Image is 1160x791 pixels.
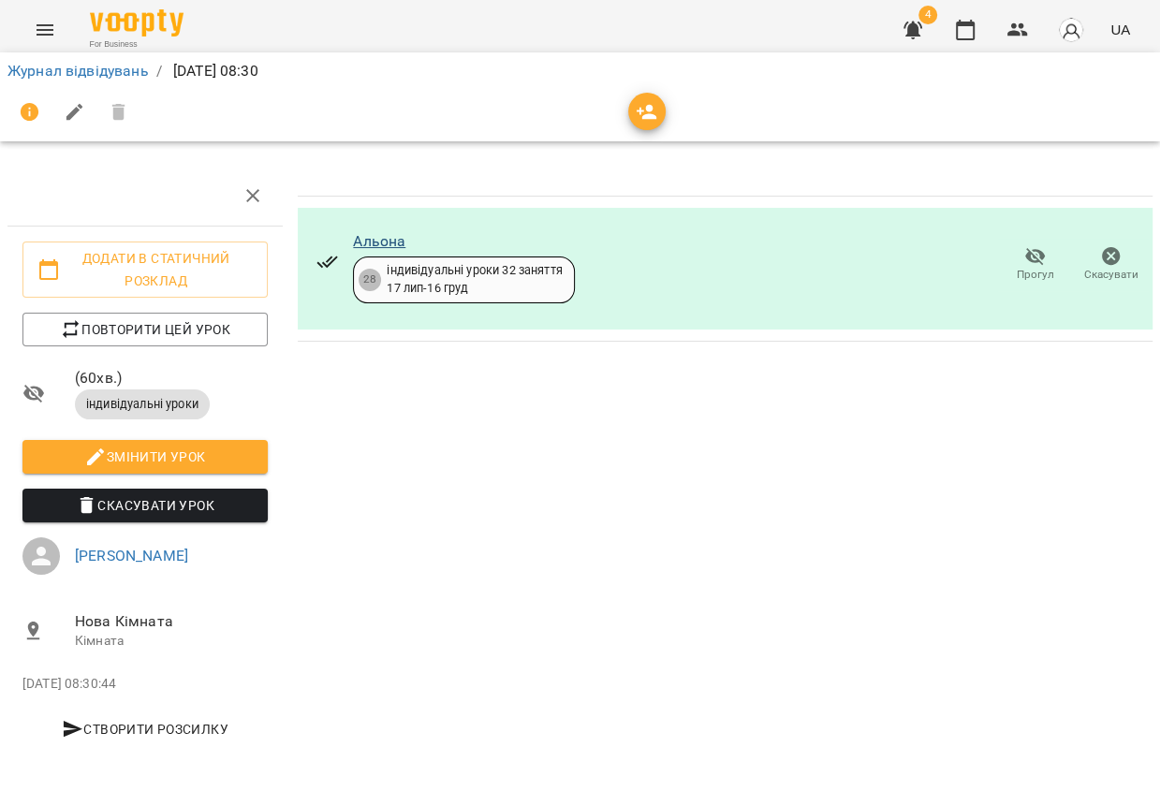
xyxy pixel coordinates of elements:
[90,9,184,37] img: Voopty Logo
[37,318,253,341] span: Повторити цей урок
[387,262,562,297] div: індивідуальні уроки 32 заняття 17 лип - 16 груд
[1017,267,1054,283] span: Прогул
[22,675,268,694] p: [DATE] 08:30:44
[359,269,381,291] div: 28
[1058,17,1084,43] img: avatar_s.png
[169,60,258,82] p: [DATE] 08:30
[75,547,188,564] a: [PERSON_NAME]
[1073,239,1149,291] button: Скасувати
[156,60,162,82] li: /
[22,242,268,298] button: Додати в статичний розклад
[75,367,268,389] span: ( 60 хв. )
[75,632,268,651] p: Кімната
[918,6,937,24] span: 4
[997,239,1073,291] button: Прогул
[22,440,268,474] button: Змінити урок
[75,610,268,633] span: Нова Кімната
[7,62,149,80] a: Журнал відвідувань
[30,718,260,740] span: Створити розсилку
[37,446,253,468] span: Змінити урок
[22,313,268,346] button: Повторити цей урок
[22,712,268,746] button: Створити розсилку
[22,489,268,522] button: Скасувати Урок
[37,247,253,292] span: Додати в статичний розклад
[37,494,253,517] span: Скасувати Урок
[22,7,67,52] button: Menu
[353,232,405,250] a: Альона
[1103,12,1138,47] button: UA
[1084,267,1138,283] span: Скасувати
[90,38,184,51] span: For Business
[7,60,1153,82] nav: breadcrumb
[1110,20,1130,39] span: UA
[75,396,210,413] span: індивідуальні уроки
